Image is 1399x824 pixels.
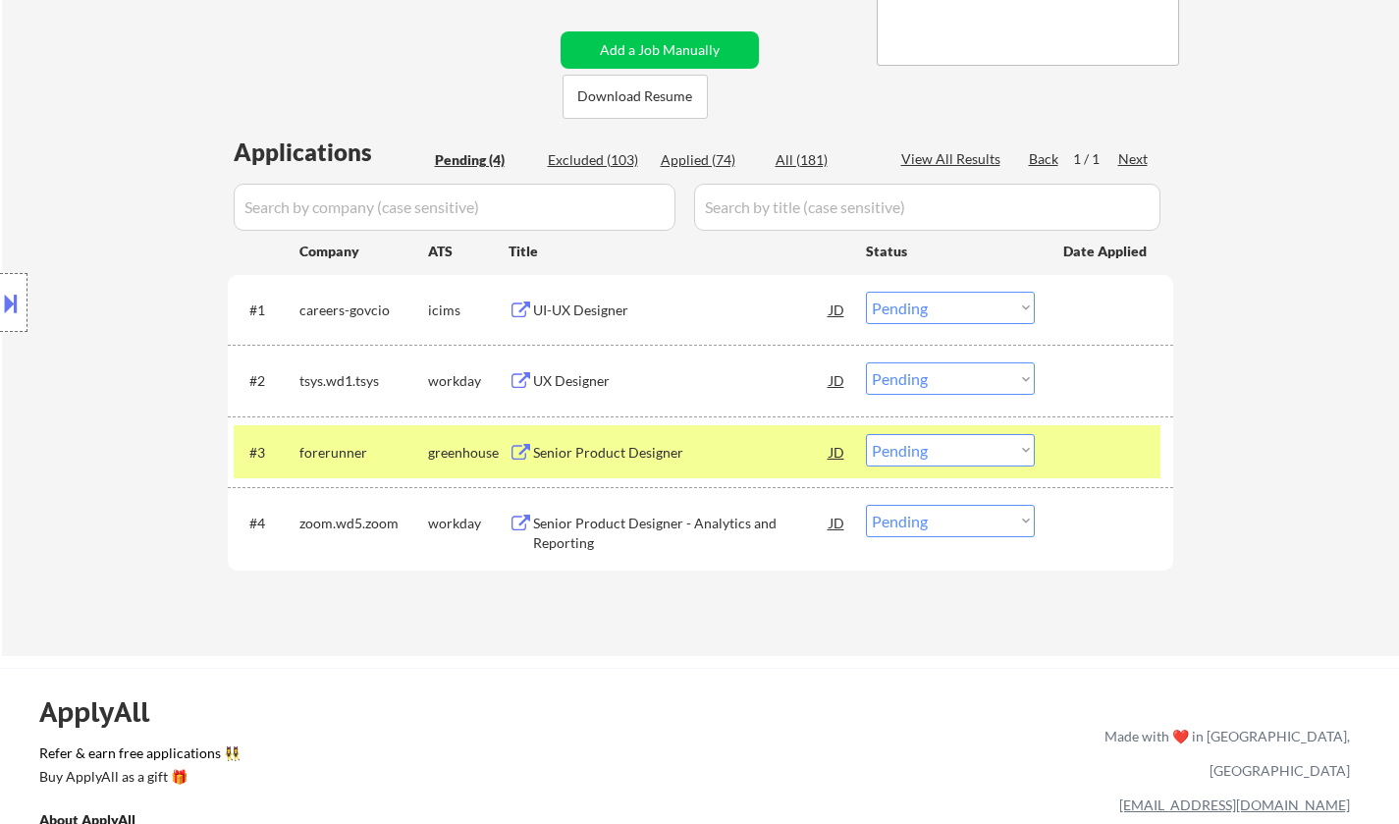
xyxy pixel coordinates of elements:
a: [EMAIL_ADDRESS][DOMAIN_NAME] [1119,797,1350,813]
div: workday [428,514,509,533]
div: UI-UX Designer [533,301,830,320]
div: forerunner [299,443,428,463]
div: Senior Product Designer [533,443,830,463]
div: Senior Product Designer - Analytics and Reporting [533,514,830,552]
div: Company [299,242,428,261]
div: ApplyAll [39,695,172,729]
div: #4 [249,514,284,533]
div: Next [1118,149,1150,169]
div: Title [509,242,847,261]
div: Applied (74) [661,150,759,170]
div: Excluded (103) [548,150,646,170]
div: View All Results [901,149,1006,169]
a: Buy ApplyAll as a gift 🎁 [39,767,236,792]
input: Search by company (case sensitive) [234,184,675,231]
input: Search by title (case sensitive) [694,184,1160,231]
div: JD [828,434,847,469]
div: workday [428,371,509,391]
div: Made with ❤️ in [GEOGRAPHIC_DATA], [GEOGRAPHIC_DATA] [1097,719,1350,788]
div: tsys.wd1.tsys [299,371,428,391]
div: 1 / 1 [1073,149,1118,169]
div: JD [828,505,847,540]
div: UX Designer [533,371,830,391]
div: Buy ApplyAll as a gift 🎁 [39,770,236,784]
div: Pending (4) [435,150,533,170]
div: JD [828,362,847,398]
div: careers-govcio [299,301,428,320]
div: All (181) [776,150,874,170]
div: Status [866,233,1035,268]
div: Back [1029,149,1060,169]
div: zoom.wd5.zoom [299,514,428,533]
div: icims [428,301,509,320]
div: ATS [428,242,509,261]
div: JD [828,292,847,327]
button: Add a Job Manually [561,31,759,69]
div: Date Applied [1063,242,1150,261]
button: Download Resume [563,75,708,119]
div: greenhouse [428,443,509,463]
a: Refer & earn free applications 👯‍♀️ [39,746,694,767]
